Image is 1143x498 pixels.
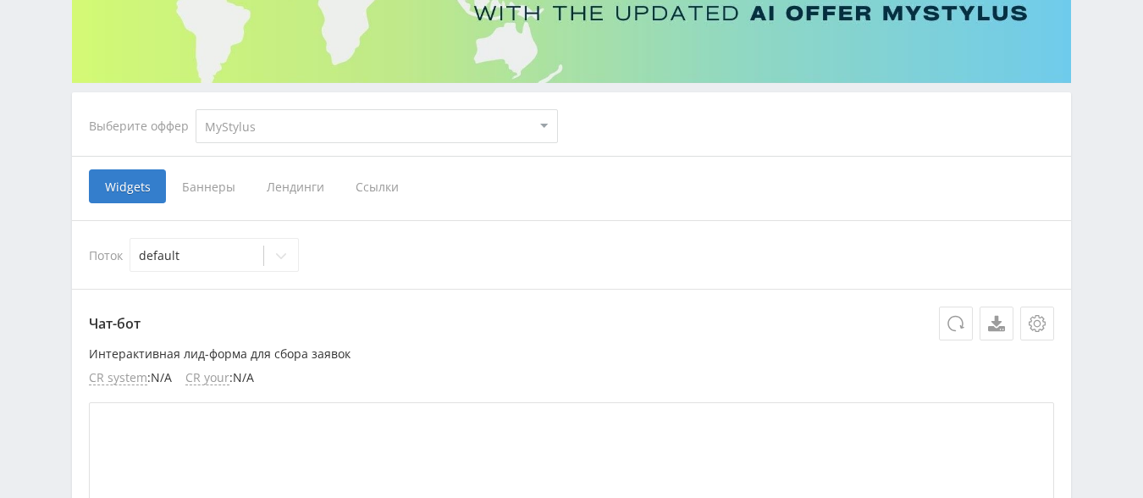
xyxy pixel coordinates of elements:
span: Баннеры [166,169,251,203]
a: Скачать [980,307,1013,340]
div: Поток [89,238,1054,272]
span: Widgets [89,169,166,203]
button: Настройки [1020,307,1054,340]
span: CR system [89,371,147,385]
span: Лендинги [251,169,340,203]
span: CR your [185,371,229,385]
p: Интерактивная лид-форма для сбора заявок [89,347,1054,361]
p: Чат-бот [89,307,1054,340]
button: Обновить [939,307,973,340]
li: : N/A [185,371,254,385]
li: : N/A [89,371,172,385]
span: Ссылки [340,169,415,203]
div: Выберите оффер [89,119,196,133]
